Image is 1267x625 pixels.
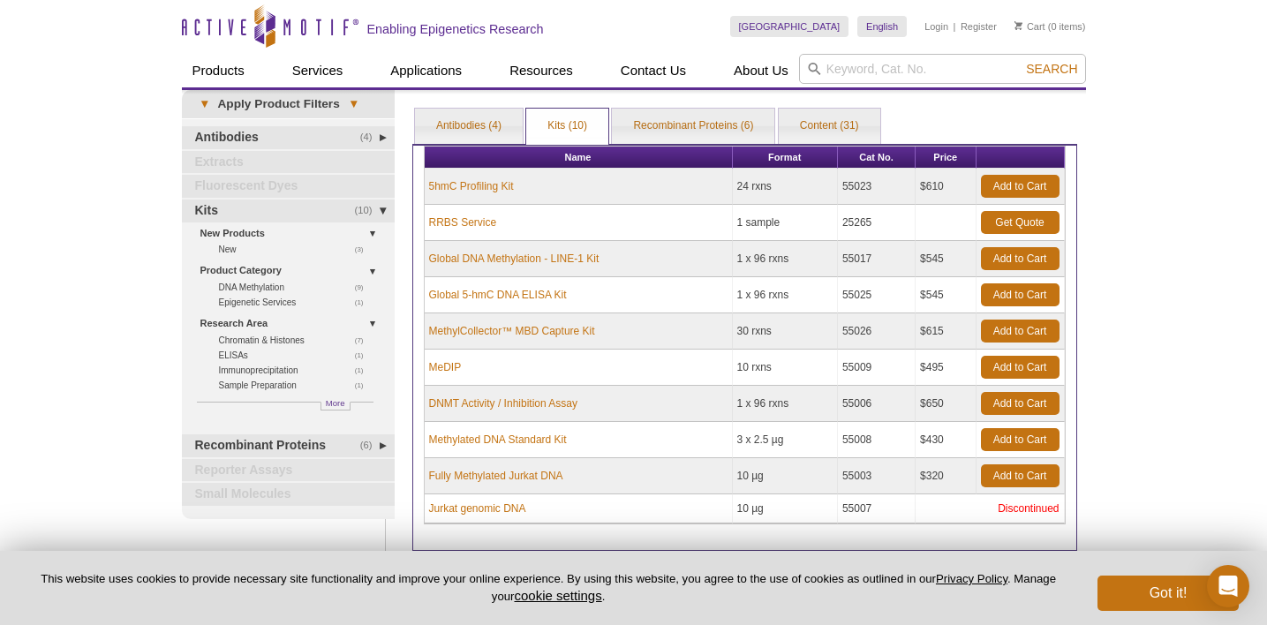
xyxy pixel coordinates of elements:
td: $545 [916,241,976,277]
a: ▾Apply Product Filters▾ [182,90,395,118]
td: 55009 [838,350,916,386]
input: Keyword, Cat. No. [799,54,1086,84]
span: ▾ [340,96,367,112]
a: Cart [1014,20,1045,33]
a: Add to Cart [981,320,1060,343]
span: (1) [355,295,373,310]
a: (1)ELISAs [219,348,373,363]
a: (6)Recombinant Proteins [182,434,395,457]
a: Fully Methylated Jurkat DNA [429,468,563,484]
button: cookie settings [514,588,601,603]
th: Format [733,147,838,169]
td: 55006 [838,386,916,422]
span: (1) [355,378,373,393]
a: Contact Us [610,54,697,87]
a: Login [924,20,948,33]
span: Search [1026,62,1077,76]
a: (1)Sample Preparation [219,378,373,393]
a: MeDIP [429,359,462,375]
td: 1 sample [733,205,838,241]
a: RRBS Service [429,215,497,230]
button: Search [1021,61,1082,77]
a: Products [182,54,255,87]
a: English [857,16,907,37]
td: 3 x 2.5 µg [733,422,838,458]
a: Add to Cart [981,175,1060,198]
span: (6) [360,434,382,457]
a: Add to Cart [981,283,1060,306]
a: Add to Cart [981,392,1060,415]
span: (3) [355,242,373,257]
a: 5hmC Profiling Kit [429,178,514,194]
a: Register [961,20,997,33]
span: More [326,395,345,410]
a: Small Molecules [182,483,395,506]
a: Antibodies (4) [415,109,523,144]
a: Add to Cart [981,428,1060,451]
button: Got it! [1097,576,1239,611]
a: Privacy Policy [936,572,1007,585]
a: More [321,402,351,410]
td: 55003 [838,458,916,494]
a: Get Quote [981,211,1060,234]
td: $495 [916,350,976,386]
td: $650 [916,386,976,422]
p: This website uses cookies to provide necessary site functionality and improve your online experie... [28,571,1068,605]
a: (10)Kits [182,200,395,222]
a: Applications [380,54,472,87]
span: (4) [360,126,382,149]
div: Open Intercom Messenger [1207,565,1249,607]
a: Global 5-hmC DNA ELISA Kit [429,287,567,303]
td: 25265 [838,205,916,241]
a: Global DNA Methylation - LINE-1 Kit [429,251,600,267]
td: 55026 [838,313,916,350]
td: 1 x 96 rxns [733,241,838,277]
a: Extracts [182,151,395,174]
li: | [954,16,956,37]
a: Recombinant Proteins (6) [612,109,774,144]
a: Research Area [200,314,384,333]
td: $610 [916,169,976,205]
a: Add to Cart [981,356,1060,379]
a: Add to Cart [981,247,1060,270]
a: Product Category [200,261,384,280]
a: New Products [200,224,384,243]
a: Fluorescent Dyes [182,175,395,198]
td: 24 rxns [733,169,838,205]
a: Jurkat genomic DNA [429,501,526,516]
a: (4)Antibodies [182,126,395,149]
td: 55017 [838,241,916,277]
td: 55007 [838,494,916,523]
td: $320 [916,458,976,494]
span: (1) [355,363,373,378]
a: (9)DNA Methylation [219,280,373,295]
th: Cat No. [838,147,916,169]
a: Reporter Assays [182,459,395,482]
a: (1)Epigenetic Services [219,295,373,310]
a: [GEOGRAPHIC_DATA] [730,16,849,37]
a: (1)Immunoprecipitation [219,363,373,378]
span: (1) [355,348,373,363]
img: Your Cart [1014,21,1022,30]
h2: Enabling Epigenetics Research [367,21,544,37]
span: (10) [355,200,382,222]
th: Name [425,147,733,169]
span: ▾ [191,96,218,112]
a: Methylated DNA Standard Kit [429,432,567,448]
a: Services [282,54,354,87]
td: 1 x 96 rxns [733,277,838,313]
td: Discontinued [916,494,1064,523]
a: Content (31) [779,109,880,144]
li: (0 items) [1014,16,1086,37]
td: 55025 [838,277,916,313]
td: 10 µg [733,458,838,494]
a: Resources [499,54,584,87]
td: 55023 [838,169,916,205]
td: 55008 [838,422,916,458]
th: Price [916,147,976,169]
td: $430 [916,422,976,458]
td: 10 rxns [733,350,838,386]
td: 30 rxns [733,313,838,350]
a: Kits (10) [526,109,608,144]
a: DNMT Activity / Inhibition Assay [429,395,578,411]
